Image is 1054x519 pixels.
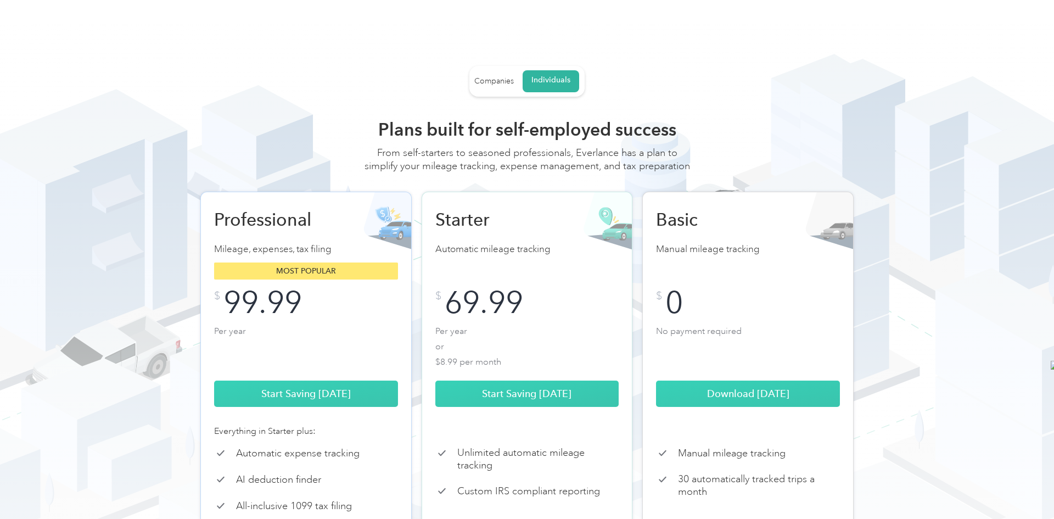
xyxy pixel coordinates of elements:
[656,291,662,302] div: $
[362,119,692,141] h2: Plans built for self-employed success
[214,263,398,280] div: Most popular
[236,473,321,486] p: AI deduction finder
[457,447,619,471] p: Unlimited automatic mileage tracking
[362,146,692,183] div: From self-starters to seasoned professionals, Everlance has a plan to simplify your mileage track...
[656,209,771,231] h2: Basic
[236,447,360,460] p: Automatic expense tracking
[214,209,329,231] h2: Professional
[474,76,514,86] div: Companies
[236,500,352,512] p: All-inclusive 1099 tax filing
[214,291,220,302] div: $
[656,323,840,367] p: No payment required
[223,291,302,315] div: 99.99
[435,323,619,367] p: Per year or $8.99 per month
[435,381,619,407] a: Start Saving [DATE]
[457,485,600,498] p: Custom IRS compliant reporting
[214,381,398,407] a: Start Saving [DATE]
[435,291,441,302] div: $
[678,473,840,498] p: 30 automatically tracked trips a month
[214,425,398,438] div: Everything in Starter plus:
[665,291,683,315] div: 0
[435,242,619,257] p: Automatic mileage tracking
[214,323,398,367] p: Per year
[531,75,570,85] div: Individuals
[435,209,551,231] h2: Starter
[678,447,786,460] p: Manual mileage tracking
[656,381,840,407] a: Download [DATE]
[214,242,398,257] p: Mileage, expenses, tax filing
[656,242,840,257] p: Manual mileage tracking
[445,291,523,315] div: 69.99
